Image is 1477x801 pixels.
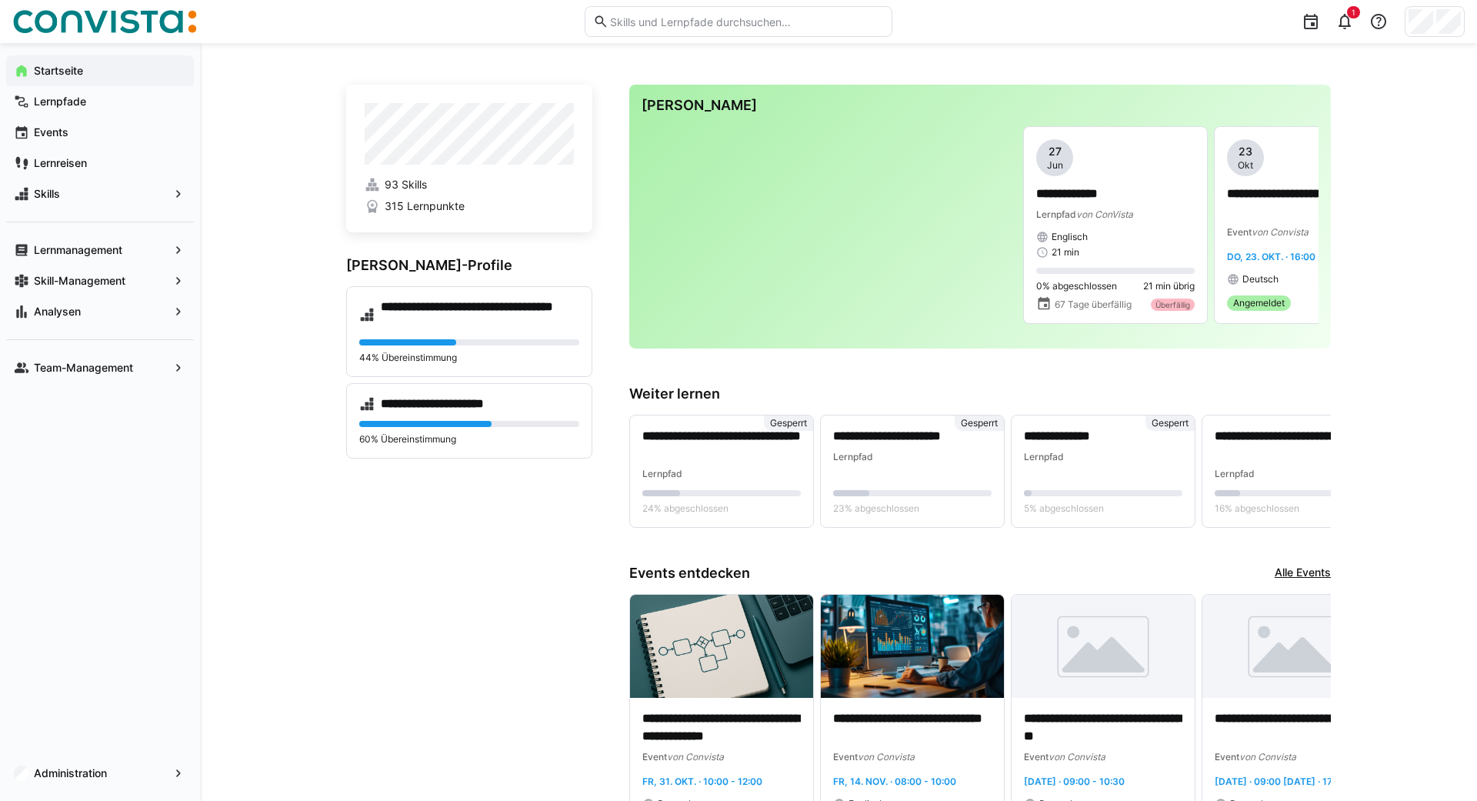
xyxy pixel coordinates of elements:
[1238,159,1253,172] span: Okt
[608,15,884,28] input: Skills und Lernpfade durchsuchen…
[385,199,465,214] span: 315 Lernpunkte
[1242,273,1279,285] span: Deutsch
[1215,776,1347,787] span: [DATE] · 09:00 [DATE] · 17:00
[821,595,1004,698] img: image
[1076,209,1133,220] span: von ConVista
[630,595,813,698] img: image
[1052,231,1088,243] span: Englisch
[1239,144,1252,159] span: 23
[1049,751,1105,763] span: von Convista
[1036,209,1076,220] span: Lernpfad
[1215,751,1239,763] span: Event
[770,417,807,429] span: Gesperrt
[1024,776,1125,787] span: [DATE] · 09:00 - 10:30
[359,352,579,364] p: 44% Übereinstimmung
[1052,246,1079,259] span: 21 min
[833,502,919,515] span: 23% abgeschlossen
[642,751,667,763] span: Event
[1215,468,1255,479] span: Lernpfad
[642,502,728,515] span: 24% abgeschlossen
[1202,595,1385,698] img: image
[1143,280,1195,292] span: 21 min übrig
[642,97,1319,114] h3: [PERSON_NAME]
[629,385,1331,402] h3: Weiter lernen
[1024,502,1104,515] span: 5% abgeschlossen
[1055,299,1132,311] span: 67 Tage überfällig
[1036,280,1117,292] span: 0% abgeschlossen
[346,257,592,274] h3: [PERSON_NAME]-Profile
[1227,251,1350,262] span: Do, 23. Okt. · 16:00 - 18:00
[1215,502,1299,515] span: 16% abgeschlossen
[1151,299,1195,311] div: Überfällig
[1024,451,1064,462] span: Lernpfad
[1152,417,1189,429] span: Gesperrt
[1239,751,1296,763] span: von Convista
[359,433,579,446] p: 60% Übereinstimmung
[1049,144,1062,159] span: 27
[1227,226,1252,238] span: Event
[833,451,873,462] span: Lernpfad
[642,468,682,479] span: Lernpfad
[1233,297,1285,309] span: Angemeldet
[961,417,998,429] span: Gesperrt
[1275,565,1331,582] a: Alle Events
[1047,159,1063,172] span: Jun
[365,177,574,192] a: 93 Skills
[629,565,750,582] h3: Events entdecken
[858,751,915,763] span: von Convista
[1252,226,1309,238] span: von Convista
[1352,8,1355,17] span: 1
[1012,595,1195,698] img: image
[642,776,762,787] span: Fr, 31. Okt. · 10:00 - 12:00
[833,751,858,763] span: Event
[385,177,427,192] span: 93 Skills
[667,751,724,763] span: von Convista
[1024,751,1049,763] span: Event
[833,776,956,787] span: Fr, 14. Nov. · 08:00 - 10:00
